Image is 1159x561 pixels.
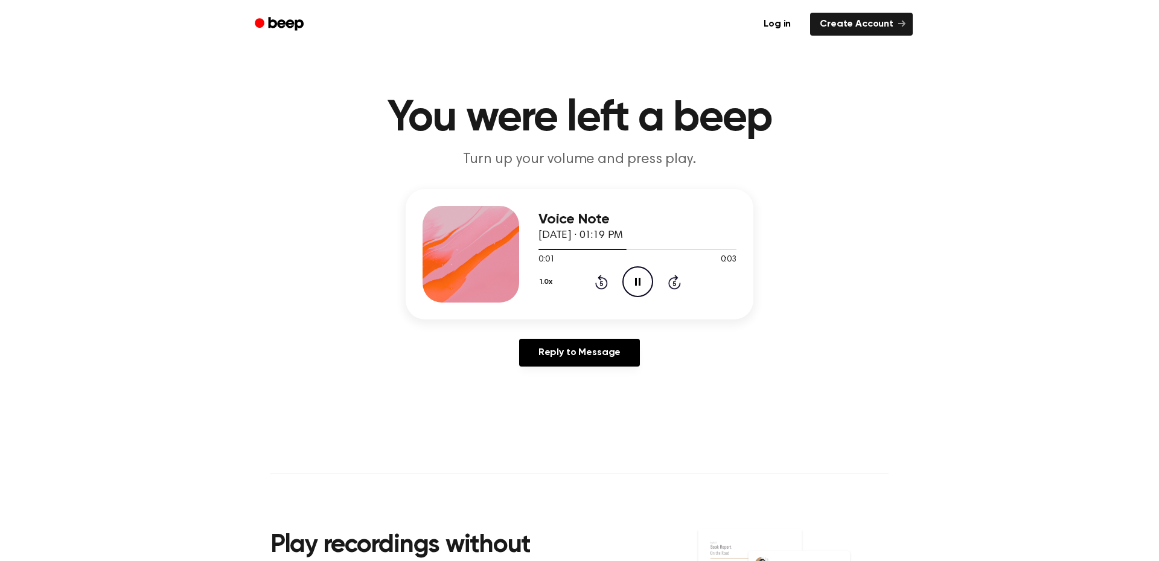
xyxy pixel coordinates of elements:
[246,13,314,36] a: Beep
[810,13,913,36] a: Create Account
[538,211,736,228] h3: Voice Note
[538,272,557,292] button: 1.0x
[721,254,736,266] span: 0:03
[348,150,811,170] p: Turn up your volume and press play.
[538,230,623,241] span: [DATE] · 01:19 PM
[538,254,554,266] span: 0:01
[519,339,640,367] a: Reply to Message
[270,97,889,140] h1: You were left a beep
[752,10,803,38] a: Log in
